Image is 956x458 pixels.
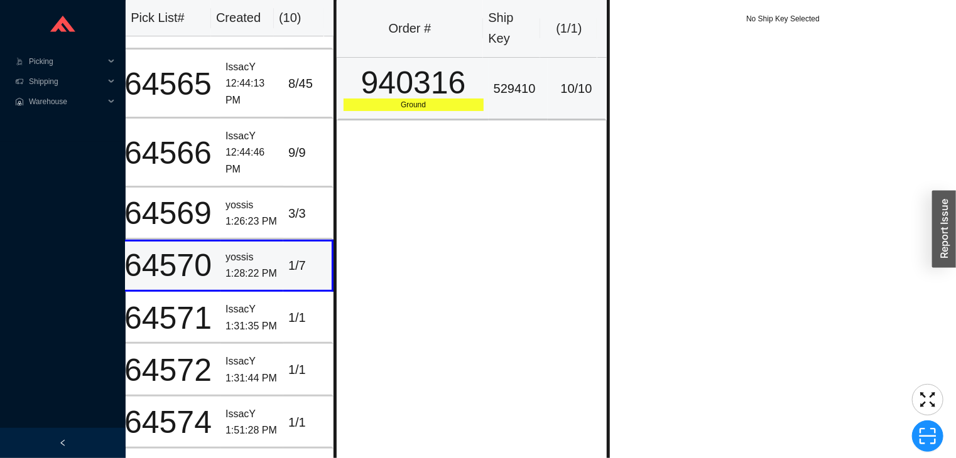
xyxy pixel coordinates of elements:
[225,75,278,109] div: 12:44:13 PM
[225,318,278,335] div: 1:31:35 PM
[288,142,327,163] div: 9 / 9
[225,213,278,230] div: 1:26:23 PM
[121,354,215,386] div: 64572
[225,370,278,387] div: 1:31:44 PM
[121,250,215,281] div: 64570
[288,412,327,433] div: 1 / 1
[288,203,327,224] div: 3 / 3
[225,406,278,423] div: IssacY
[288,307,327,328] div: 1 / 1
[545,18,592,39] div: ( 1 / 1 )
[288,359,327,380] div: 1 / 1
[494,78,543,99] div: 529410
[553,78,600,99] div: 10 / 10
[913,390,943,409] span: fullscreen
[121,407,215,438] div: 64574
[225,353,278,370] div: IssacY
[288,73,327,94] div: 8 / 45
[279,8,319,28] div: ( 10 )
[29,92,104,112] span: Warehouse
[344,99,484,111] div: Ground
[121,302,215,334] div: 64571
[225,197,278,214] div: yossis
[913,427,943,445] span: scan
[344,67,484,99] div: 940316
[29,72,104,92] span: Shipping
[912,420,943,452] button: scan
[225,301,278,318] div: IssacY
[225,144,278,178] div: 12:44:46 PM
[912,384,943,415] button: fullscreen
[29,51,104,72] span: Picking
[225,265,278,282] div: 1:28:22 PM
[59,439,67,447] span: left
[225,249,278,266] div: yossis
[121,198,215,229] div: 64569
[225,59,278,76] div: IssacY
[288,255,327,276] div: 1 / 7
[225,128,278,145] div: IssacY
[225,422,278,439] div: 1:51:28 PM
[610,13,956,25] div: No Ship Key Selected
[121,137,215,169] div: 64566
[121,68,215,100] div: 64565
